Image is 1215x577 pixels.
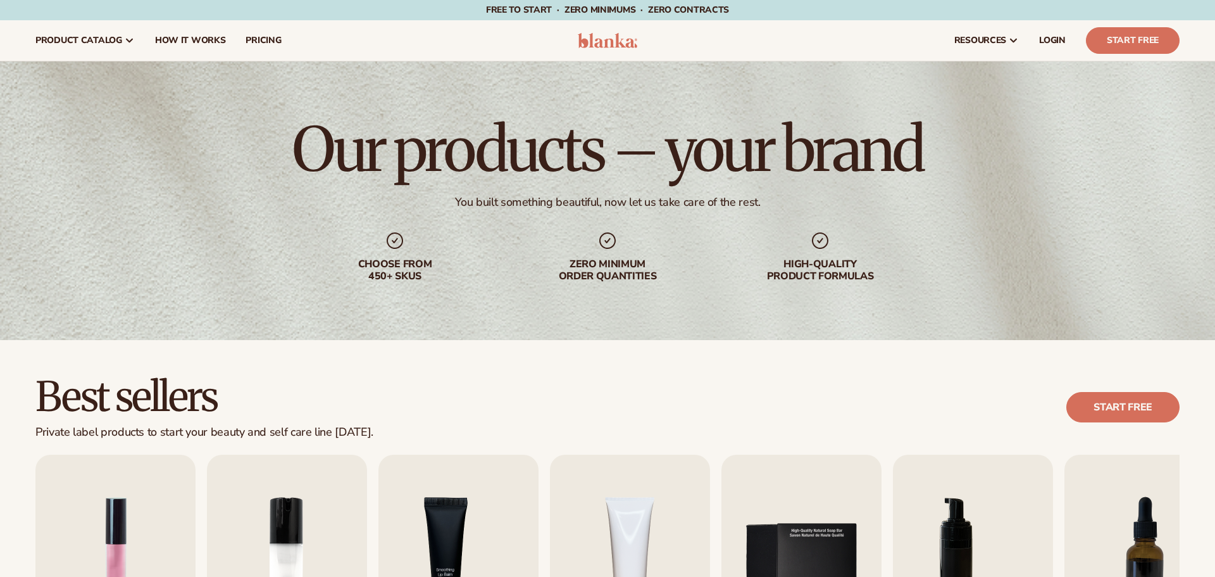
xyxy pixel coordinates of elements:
[455,195,761,210] div: You built something beautiful, now let us take care of the rest.
[35,376,373,418] h2: Best sellers
[1029,20,1076,61] a: LOGIN
[145,20,236,61] a: How It Works
[944,20,1029,61] a: resources
[1066,392,1180,422] a: Start free
[739,258,901,282] div: High-quality product formulas
[235,20,291,61] a: pricing
[246,35,281,46] span: pricing
[526,258,688,282] div: Zero minimum order quantities
[578,33,638,48] img: logo
[1086,27,1180,54] a: Start Free
[954,35,1006,46] span: resources
[35,426,373,440] div: Private label products to start your beauty and self care line [DATE].
[314,258,476,282] div: Choose from 450+ Skus
[155,35,226,46] span: How It Works
[25,20,145,61] a: product catalog
[486,4,729,16] span: Free to start · ZERO minimums · ZERO contracts
[35,35,122,46] span: product catalog
[292,119,923,180] h1: Our products – your brand
[1039,35,1066,46] span: LOGIN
